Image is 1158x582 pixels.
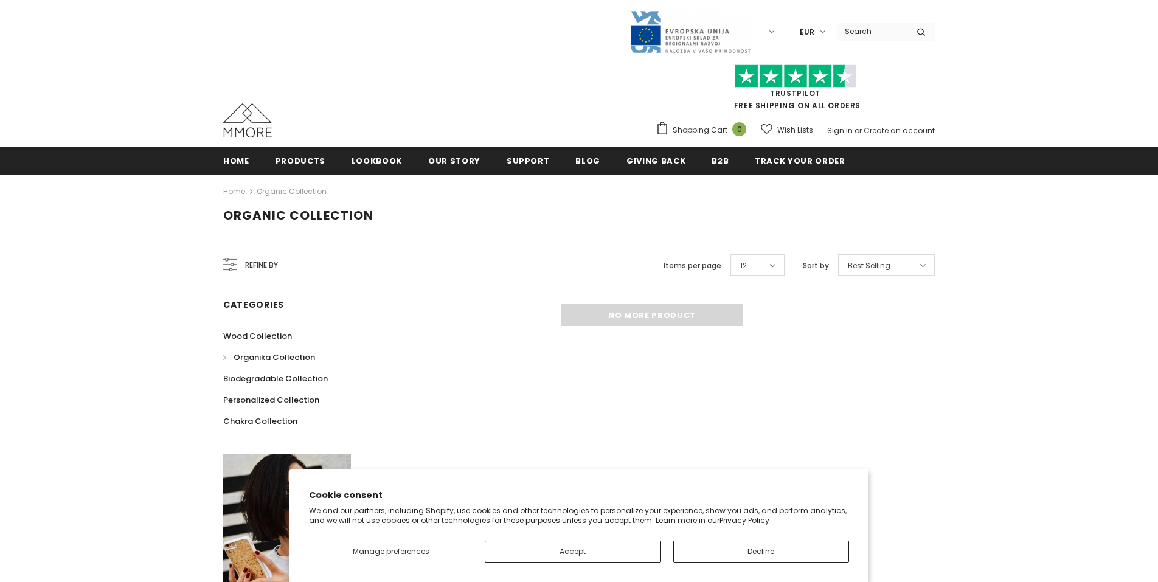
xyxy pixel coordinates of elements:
[761,119,813,140] a: Wish Lists
[223,373,328,384] span: Biodegradable Collection
[223,411,297,432] a: Chakra Collection
[864,125,935,136] a: Create an account
[673,541,850,563] button: Decline
[223,347,315,368] a: Organika Collection
[656,121,752,139] a: Shopping Cart 0
[223,184,245,199] a: Home
[223,299,284,311] span: Categories
[223,155,249,167] span: Home
[712,155,729,167] span: B2B
[777,124,813,136] span: Wish Lists
[507,155,550,167] span: support
[257,186,327,196] a: Organic Collection
[755,147,845,174] a: Track your order
[507,147,550,174] a: support
[352,147,402,174] a: Lookbook
[712,147,729,174] a: B2B
[223,330,292,342] span: Wood Collection
[353,546,429,556] span: Manage preferences
[276,147,325,174] a: Products
[309,541,473,563] button: Manage preferences
[428,147,480,174] a: Our Story
[732,122,746,136] span: 0
[223,325,292,347] a: Wood Collection
[234,352,315,363] span: Organika Collection
[656,70,935,111] span: FREE SHIPPING ON ALL ORDERS
[352,155,402,167] span: Lookbook
[800,26,814,38] span: EUR
[837,23,907,40] input: Search Site
[626,155,685,167] span: Giving back
[309,489,849,502] h2: Cookie consent
[428,155,480,167] span: Our Story
[803,260,829,272] label: Sort by
[664,260,721,272] label: Items per page
[719,515,769,525] a: Privacy Policy
[223,368,328,389] a: Biodegradable Collection
[740,260,747,272] span: 12
[223,415,297,427] span: Chakra Collection
[770,88,820,99] a: Trustpilot
[848,260,890,272] span: Best Selling
[309,506,849,525] p: We and our partners, including Shopify, use cookies and other technologies to personalize your ex...
[223,207,373,224] span: Organic Collection
[223,389,319,411] a: Personalized Collection
[485,541,661,563] button: Accept
[735,64,856,88] img: Trust Pilot Stars
[855,125,862,136] span: or
[223,394,319,406] span: Personalized Collection
[575,147,600,174] a: Blog
[245,258,278,272] span: Refine by
[575,155,600,167] span: Blog
[223,103,272,137] img: MMORE Cases
[629,10,751,54] img: Javni Razpis
[755,155,845,167] span: Track your order
[629,26,751,36] a: Javni Razpis
[673,124,727,136] span: Shopping Cart
[276,155,325,167] span: Products
[626,147,685,174] a: Giving back
[827,125,853,136] a: Sign In
[223,147,249,174] a: Home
